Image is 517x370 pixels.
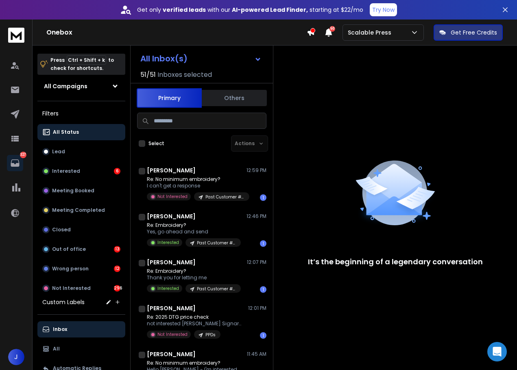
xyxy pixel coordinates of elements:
div: 1 [260,332,266,339]
p: Interested [52,168,80,174]
h3: Filters [37,108,125,119]
button: Inbox [37,321,125,337]
button: Lead [37,144,125,160]
strong: AI-powered Lead Finder, [232,6,308,14]
p: Re: No minimum embroidery? [147,360,241,366]
p: I can't get a response [147,183,244,189]
span: 50 [329,26,335,32]
p: Re: Embroidery? [147,268,241,274]
p: Past Customer #2 (SP) [197,240,236,246]
div: 12 [114,266,120,272]
p: Try Now [372,6,395,14]
div: 1 [260,286,266,293]
p: Re: No minimum embroidery? [147,176,244,183]
p: 12:46 PM [247,213,266,220]
h3: Custom Labels [42,298,85,306]
button: Out of office13 [37,241,125,257]
p: Out of office [52,246,86,252]
a: 327 [7,155,23,171]
p: All Status [53,129,79,135]
button: Closed [37,222,125,238]
button: All Status [37,124,125,140]
h1: All Inbox(s) [140,54,188,63]
p: Interested [157,285,179,292]
div: 296 [114,285,120,292]
p: Re: Embroidery? [147,222,241,229]
p: Wrong person [52,266,89,272]
p: Press to check for shortcuts. [50,56,114,72]
h1: Onebox [46,28,307,37]
button: J [8,349,24,365]
label: Select [148,140,164,147]
p: not interested [PERSON_NAME] Signarama [147,320,244,327]
button: All Campaigns [37,78,125,94]
p: Not Interested [52,285,91,292]
h1: [PERSON_NAME] [147,166,196,174]
p: 327 [20,152,26,158]
h1: [PERSON_NAME] [147,258,196,266]
span: 51 / 51 [140,70,156,80]
div: 13 [114,246,120,252]
span: Ctrl + Shift + k [67,55,106,65]
button: Not Interested296 [37,280,125,296]
p: PPDs [205,332,216,338]
div: 1 [260,240,266,247]
p: Scalable Press [348,28,395,37]
p: Get only with our starting at $22/mo [137,6,363,14]
p: Past Customer #2 (SP) [205,194,244,200]
button: Get Free Credits [434,24,503,41]
p: Not Interested [157,194,188,200]
p: Yes, go ahead and send [147,229,241,235]
h1: [PERSON_NAME] [147,304,196,312]
p: 12:01 PM [248,305,266,311]
button: Meeting Booked [37,183,125,199]
button: Try Now [370,3,397,16]
p: 12:07 PM [247,259,266,266]
button: Interested6 [37,163,125,179]
p: Meeting Booked [52,187,94,194]
p: Lead [52,148,65,155]
p: All [53,346,60,352]
p: Inbox [53,326,67,333]
div: 6 [114,168,120,174]
p: Thank you for letting me [147,274,241,281]
button: Others [202,89,267,107]
button: All Inbox(s) [134,50,268,67]
button: Primary [137,88,202,108]
p: Not Interested [157,331,188,337]
h3: Inboxes selected [157,70,212,80]
p: Closed [52,226,71,233]
div: Open Intercom Messenger [487,342,507,361]
button: Wrong person12 [37,261,125,277]
h1: [PERSON_NAME] [147,350,196,358]
img: logo [8,28,24,43]
button: Meeting Completed [37,202,125,218]
div: 1 [260,194,266,201]
p: 11:45 AM [247,351,266,357]
p: Meeting Completed [52,207,105,213]
h1: All Campaigns [44,82,87,90]
strong: verified leads [163,6,206,14]
p: It’s the beginning of a legendary conversation [308,256,483,268]
p: Past Customer #2 (SP) [197,286,236,292]
p: 12:59 PM [247,167,266,174]
p: Get Free Credits [451,28,497,37]
h1: [PERSON_NAME] [147,212,196,220]
p: Re: 2025 DTG price check [147,314,244,320]
p: Interested [157,239,179,246]
button: All [37,341,125,357]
